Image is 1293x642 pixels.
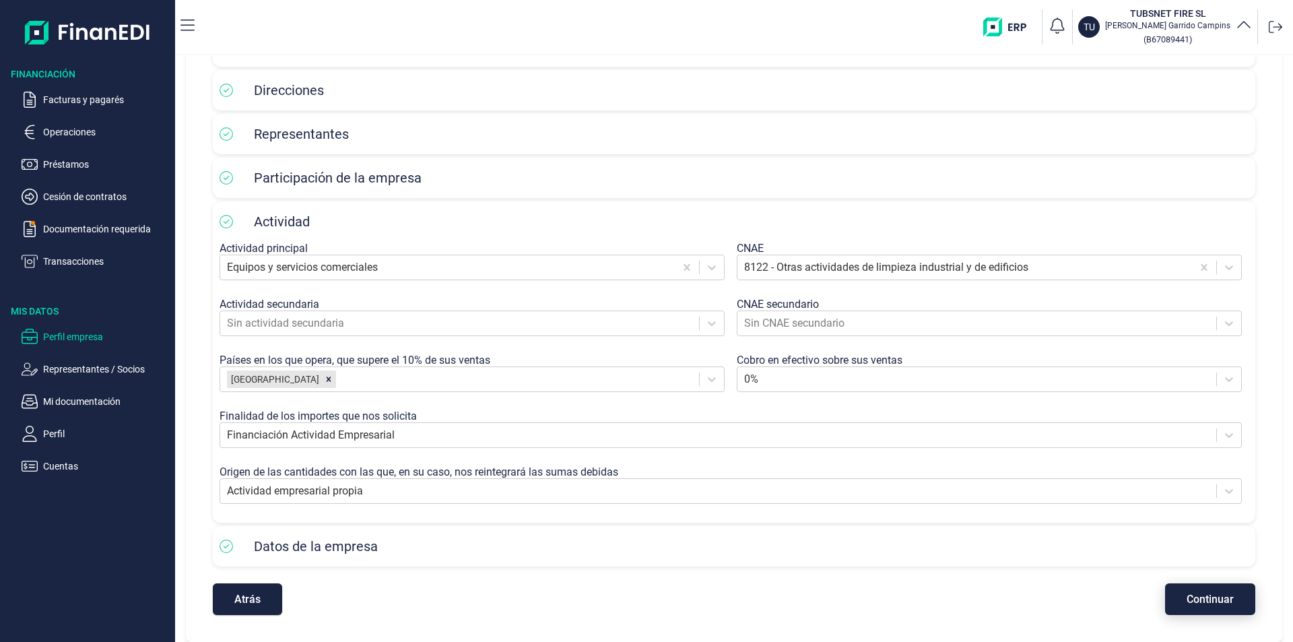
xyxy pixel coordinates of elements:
label: Actividad secundaria [220,298,319,311]
button: Operaciones [22,124,170,140]
button: Cesión de contratos [22,189,170,205]
span: Actividad [254,214,310,230]
button: Perfil empresa [22,329,170,345]
button: Atrás [213,583,282,615]
span: Direcciones [254,82,324,98]
button: Documentación requerida [22,221,170,237]
button: Préstamos [22,156,170,172]
img: erp [983,18,1036,36]
p: Representantes / Socios [43,361,170,377]
p: Cuentas [43,458,170,474]
p: Transacciones [43,253,170,269]
label: Cobro en efectivo sobre sus ventas [737,354,902,366]
span: Representantes [254,126,349,142]
label: CNAE [737,242,764,255]
label: Actividad principal [220,242,308,255]
label: Países en los que opera, que supere el 10% de sus ventas [220,354,490,366]
p: Cesión de contratos [43,189,170,205]
p: TU [1084,20,1095,34]
label: CNAE secundario [737,298,819,311]
div: Remove España [321,371,336,388]
p: Perfil empresa [43,329,170,345]
button: Facturas y pagarés [22,92,170,108]
p: Documentación requerida [43,221,170,237]
img: Logo de aplicación [25,11,151,54]
label: Finalidad de los importes que nos solicita [220,410,417,422]
span: Continuar [1187,594,1234,604]
p: [PERSON_NAME] Garrido Campins [1105,20,1230,31]
span: Participación de la empresa [254,170,422,186]
span: Atrás [234,594,261,604]
button: Continuar [1165,583,1255,615]
p: Mi documentación [43,393,170,410]
button: Transacciones [22,253,170,269]
span: Datos de la empresa [254,538,378,554]
button: Perfil [22,426,170,442]
p: Perfil [43,426,170,442]
p: Préstamos [43,156,170,172]
p: Facturas y pagarés [43,92,170,108]
h3: TUBSNET FIRE SL [1105,7,1230,20]
p: Operaciones [43,124,170,140]
small: Copiar cif [1143,34,1192,44]
button: Cuentas [22,458,170,474]
button: TUTUBSNET FIRE SL[PERSON_NAME] Garrido Campins(B67089441) [1078,7,1252,47]
div: [GEOGRAPHIC_DATA] [227,371,321,388]
label: Origen de las cantidades con las que, en su caso, nos reintegrará las sumas debidas [220,466,618,478]
button: Representantes / Socios [22,361,170,377]
button: Mi documentación [22,393,170,410]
